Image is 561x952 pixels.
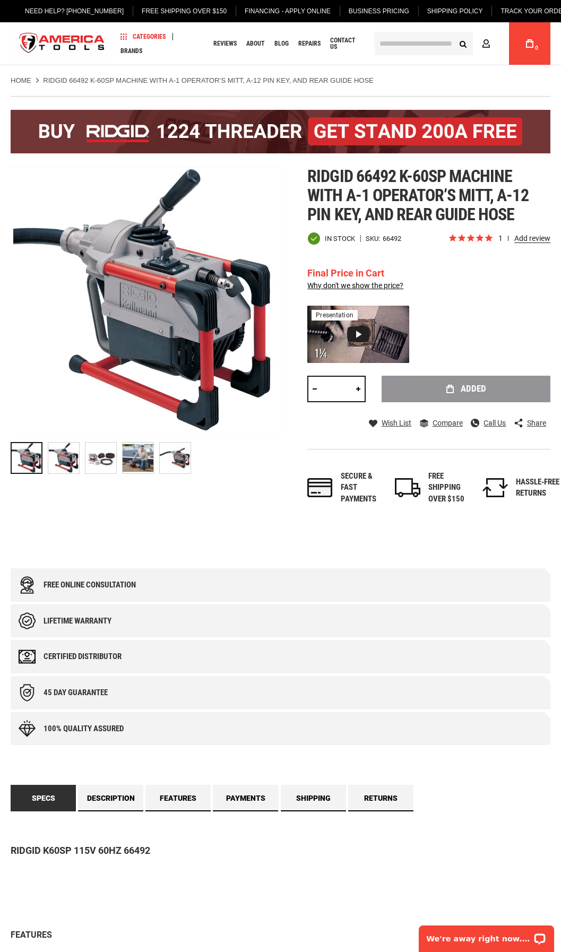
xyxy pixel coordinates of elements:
[412,919,561,952] iframe: LiveChat chat widget
[44,581,136,590] div: Free online consultation
[427,7,483,15] span: Shipping Policy
[122,437,159,479] div: RIDGID 66492 K-60SP MACHINE WITH A-1 OPERATOR’S MITT, A-12 PIN KEY, AND REAR GUIDE HOSE
[44,652,122,661] div: Certified Distributor
[382,419,411,427] span: Wish List
[471,418,506,428] a: Call Us
[85,443,116,473] img: RIDGID 66492 K-60SP MACHINE WITH A-1 OPERATOR’S MITT, A-12 PIN KEY, AND REAR GUIDE HOSE
[448,233,550,245] span: Rated 5.0 out of 5 stars 1 reviews
[294,37,325,51] a: Repairs
[395,478,420,497] img: shipping
[123,443,153,473] img: RIDGID 66492 K-60SP MACHINE WITH A-1 OPERATOR’S MITT, A-12 PIN KEY, AND REAR GUIDE HOSE
[11,76,31,85] a: Home
[325,235,355,242] span: In stock
[213,40,237,47] span: Reviews
[145,785,211,811] a: Features
[11,24,114,64] img: America Tools
[11,930,52,940] span: FEATURES
[369,418,411,428] a: Wish List
[307,478,333,497] img: payments
[246,40,265,47] span: About
[420,418,463,428] a: Compare
[535,45,538,51] span: 0
[120,48,142,54] span: Brands
[307,166,528,224] span: Ridgid 66492 k-60sp machine with a-1 operator’s mitt, a-12 pin key, and rear guide hose
[120,33,166,40] span: Categories
[298,40,321,47] span: Repairs
[307,266,403,280] div: Final Price in Cart
[325,37,367,51] a: Contact Us
[281,785,346,811] a: Shipping
[516,477,559,499] div: HASSLE-FREE RETURNS
[241,37,270,51] a: About
[11,437,48,479] div: RIDGID 66492 K-60SP MACHINE WITH A-1 OPERATOR’S MITT, A-12 PIN KEY, AND REAR GUIDE HOSE
[453,33,473,54] button: Search
[433,419,463,427] span: Compare
[498,234,550,243] span: 1 reviews
[341,471,384,505] div: Secure & fast payments
[159,437,191,479] div: RIDGID 66492 K-60SP MACHINE WITH A-1 OPERATOR’S MITT, A-12 PIN KEY, AND REAR GUIDE HOSE
[85,437,122,479] div: RIDGID 66492 K-60SP MACHINE WITH A-1 OPERATOR’S MITT, A-12 PIN KEY, AND REAR GUIDE HOSE
[270,37,294,51] a: Blog
[11,110,550,153] img: BOGO: Buy the RIDGID® 1224 Threader (26092), get the 92467 200A Stand FREE!
[520,22,540,65] a: 0
[78,785,143,811] a: Description
[11,785,76,811] a: Specs
[44,724,124,733] div: 100% quality assured
[160,443,191,473] img: RIDGID 66492 K-60SP MACHINE WITH A-1 OPERATOR’S MITT, A-12 PIN KEY, AND REAR GUIDE HOSE
[527,419,546,427] span: Share
[11,167,281,437] img: RIDGID 66492 K-60SP MACHINE WITH A-1 OPERATOR’S MITT, A-12 PIN KEY, AND REAR GUIDE HOSE
[11,845,150,856] strong: RIDGID K60SP 115V 60HZ 66492
[116,29,170,44] a: Categories
[482,478,508,497] img: returns
[348,785,413,811] a: Returns
[213,785,278,811] a: Payments
[44,617,111,626] div: Lifetime warranty
[330,37,362,50] span: Contact Us
[116,44,147,58] a: Brands
[484,419,506,427] span: Call Us
[48,443,79,473] img: RIDGID 66492 K-60SP MACHINE WITH A-1 OPERATOR’S MITT, A-12 PIN KEY, AND REAR GUIDE HOSE
[428,471,472,505] div: FREE SHIPPING OVER $150
[307,232,355,245] div: Availability
[274,40,289,47] span: Blog
[44,688,108,697] div: 45 day Guarantee
[209,37,241,51] a: Reviews
[48,437,85,479] div: RIDGID 66492 K-60SP MACHINE WITH A-1 OPERATOR’S MITT, A-12 PIN KEY, AND REAR GUIDE HOSE
[43,76,373,84] strong: RIDGID 66492 K-60SP MACHINE WITH A-1 OPERATOR’S MITT, A-12 PIN KEY, AND REAR GUIDE HOSE
[383,235,401,242] div: 66492
[307,281,403,290] a: Why don't we show the price?
[11,24,114,64] a: store logo
[366,235,383,242] strong: SKU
